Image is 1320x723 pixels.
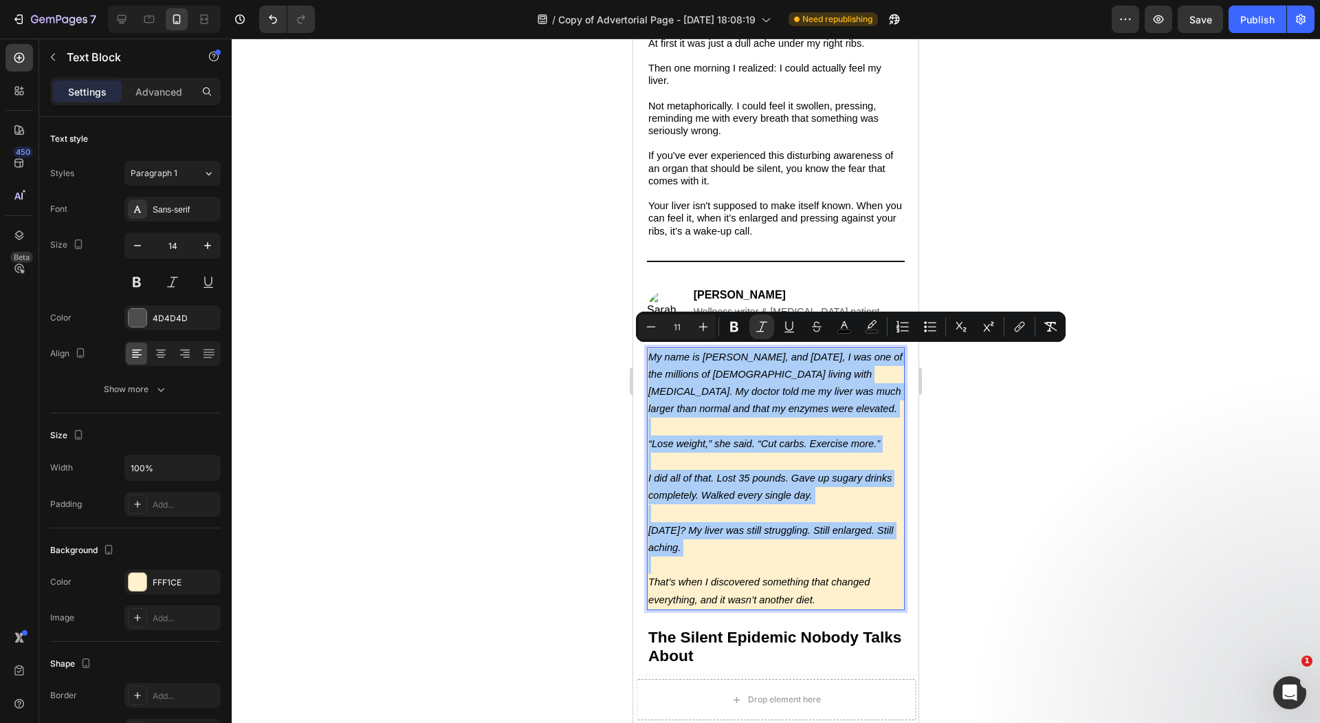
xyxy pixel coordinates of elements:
div: Shape [50,655,94,673]
span: If you've ever experienced this disturbing awareness of an organ that should be silent, you know ... [15,111,260,147]
button: 7 [5,6,102,33]
span: Wellness writer & [MEDICAL_DATA] patient advocate [60,268,247,295]
div: 450 [13,147,33,158]
span: 1 [1301,656,1312,667]
div: Show more [104,382,168,396]
div: Sans-serif [153,204,217,216]
span: Then one morning I realized: I could actually feel my liver. [15,24,248,47]
div: Align [50,345,89,363]
i: My name is [PERSON_NAME], and [DATE], I was one of the millions of [DEMOGRAPHIC_DATA] living with... [15,313,269,376]
div: Beta [10,252,33,263]
span: Paragraph 1 [131,167,177,180]
button: Paragraph 1 [124,161,221,186]
img: Sarah M. [14,252,52,294]
div: Background [50,541,117,560]
span: / [552,12,555,27]
div: Border [50,689,77,702]
i: I did all of that. Lost 35 pounds. Gave up sugary drinks completely. Walked every single day. [15,434,258,462]
div: Size [50,427,87,445]
strong: [PERSON_NAME] [60,250,153,262]
iframe: Design area [633,39,918,723]
p: Text Block [67,49,184,65]
div: FFF1CE [153,576,217,589]
div: Image [50,612,74,624]
div: Rich Text Editor. Editing area: main [14,309,272,572]
i: [DATE]? My liver was still struggling. Still enlarged. Still aching. [15,486,260,515]
i: “Lose weight,” she said. “Cut carbs. Exercise more.” [15,400,247,411]
div: Color [50,576,71,588]
p: Settings [68,85,107,99]
div: Add... [153,612,217,625]
div: Font [50,203,67,215]
span: Need republishing [802,13,872,25]
span: Copy of Advertorial Page - [DATE] 18:08:19 [558,12,756,27]
span: Not metaphorically. I could feel it swollen, pressing, reminding me with every breath that someth... [15,62,245,98]
input: Auto [125,455,220,480]
div: Padding [50,498,82,510]
div: Text style [50,133,88,145]
div: Undo/Redo [259,6,315,33]
div: Publish [1240,12,1275,27]
div: Styles [50,167,74,180]
button: Show more [50,377,221,402]
div: Width [50,462,73,474]
p: 7 [90,11,96,28]
i: That’s when I discovered something that changed everything, and it wasn’t another diet. [15,538,236,566]
button: Publish [1229,6,1286,33]
iframe: Intercom live chat [1273,676,1306,709]
span: Your liver isn't supposed to make itself known. When you can feel it, when it’s enlarged and pres... [15,162,269,197]
div: Editor contextual toolbar [636,312,1066,342]
strong: The Silent Epidemic Nobody Talks About [15,590,268,626]
div: Color [50,312,71,324]
button: Save [1178,6,1223,33]
p: Advanced [135,85,182,99]
div: Add... [153,690,217,702]
span: Save [1189,14,1212,25]
div: Add... [153,499,217,511]
div: Size [50,236,87,255]
div: 4D4D4D [153,312,217,325]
